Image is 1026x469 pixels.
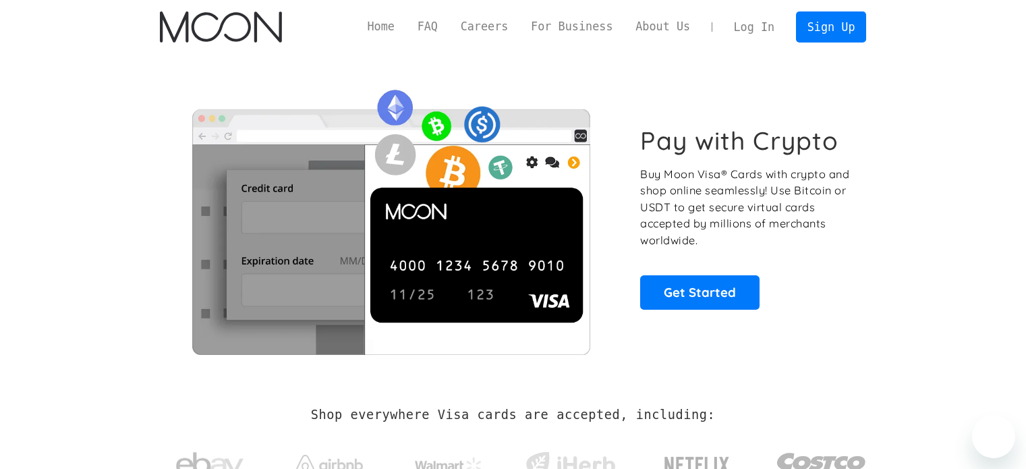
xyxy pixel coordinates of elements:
img: Moon Cards let you spend your crypto anywhere Visa is accepted. [160,80,622,354]
a: For Business [519,18,624,35]
iframe: Button to launch messaging window [972,415,1015,458]
h1: Pay with Crypto [640,126,838,156]
h2: Shop everywhere Visa cards are accepted, including: [311,408,715,422]
a: FAQ [406,18,449,35]
a: Home [356,18,406,35]
a: Log In [722,12,786,42]
a: Careers [449,18,519,35]
a: Sign Up [796,11,866,42]
a: About Us [624,18,702,35]
p: Buy Moon Visa® Cards with crypto and shop online seamlessly! Use Bitcoin or USDT to get secure vi... [640,166,851,249]
a: Get Started [640,275,760,309]
a: home [160,11,282,43]
img: Moon Logo [160,11,282,43]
